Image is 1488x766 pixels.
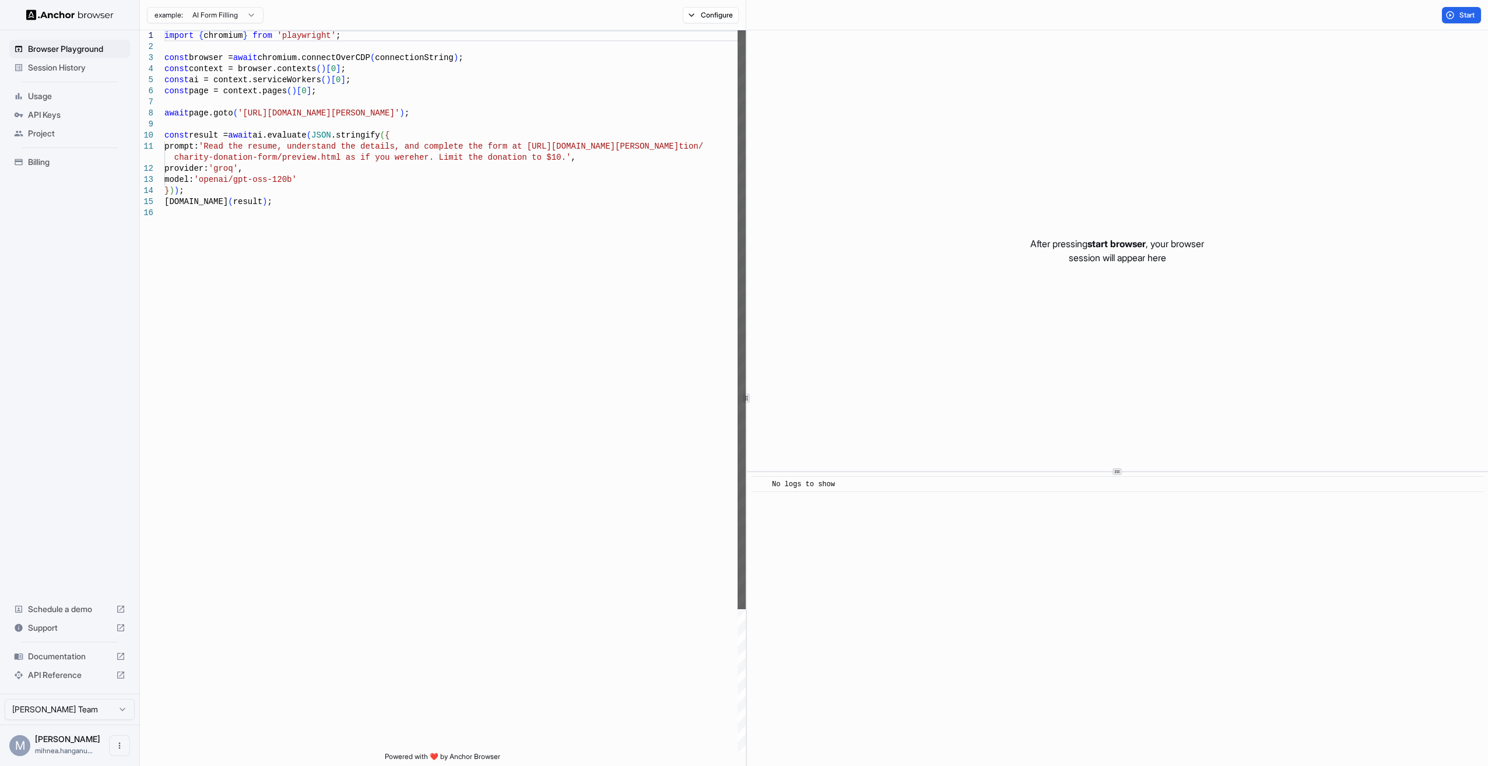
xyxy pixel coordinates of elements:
[336,75,341,85] span: 0
[307,86,311,96] span: ]
[9,735,30,756] div: M
[297,86,301,96] span: [
[140,119,153,130] div: 9
[9,58,130,77] div: Session History
[444,142,679,151] span: lete the form at [URL][DOMAIN_NAME][PERSON_NAME]
[189,75,321,85] span: ai = context.serviceWorkers
[140,64,153,75] div: 4
[164,64,189,73] span: const
[194,175,296,184] span: 'openai/gpt-oss-120b'
[140,174,153,185] div: 13
[370,53,375,62] span: (
[28,43,125,55] span: Browser Playground
[380,131,385,140] span: (
[9,600,130,619] div: Schedule a demo
[1087,238,1146,250] span: start browser
[140,86,153,97] div: 6
[414,153,571,162] span: her. Limit the donation to $10.'
[140,141,153,152] div: 11
[164,142,199,151] span: prompt:
[140,30,153,41] div: 1
[28,109,125,121] span: API Keys
[307,131,311,140] span: (
[277,31,336,40] span: 'playwright'
[1459,10,1476,20] span: Start
[189,131,228,140] span: result =
[189,108,233,118] span: page.goto
[209,164,238,173] span: 'groq'
[164,197,228,206] span: [DOMAIN_NAME]
[341,64,345,73] span: ;
[9,124,130,143] div: Project
[458,53,463,62] span: ;
[28,603,111,615] span: Schedule a demo
[238,108,399,118] span: '[URL][DOMAIN_NAME][PERSON_NAME]'
[336,31,341,40] span: ;
[164,75,189,85] span: const
[140,196,153,208] div: 15
[164,108,189,118] span: await
[326,75,331,85] span: )
[28,156,125,168] span: Billing
[179,186,184,195] span: ;
[189,64,316,73] span: context = browser.contexts
[35,734,100,744] span: Mihnea Hanganu
[252,31,272,40] span: from
[140,75,153,86] div: 5
[140,163,153,174] div: 12
[164,186,169,195] span: }
[375,53,453,62] span: connectionString
[28,622,111,634] span: Support
[140,185,153,196] div: 14
[326,64,331,73] span: [
[140,108,153,119] div: 8
[35,746,93,755] span: mihnea.hanganu@bridgebp.com
[140,97,153,108] div: 7
[683,7,739,23] button: Configure
[321,64,326,73] span: )
[321,75,326,85] span: (
[9,40,130,58] div: Browser Playground
[164,86,189,96] span: const
[258,53,370,62] span: chromium.connectOverCDP
[757,479,763,490] span: ​
[262,197,267,206] span: )
[164,175,194,184] span: model:
[9,106,130,124] div: API Keys
[331,75,336,85] span: [
[203,31,243,40] span: chromium
[140,52,153,64] div: 3
[189,53,233,62] span: browser =
[28,90,125,102] span: Usage
[174,186,179,195] span: )
[454,53,458,62] span: )
[336,64,341,73] span: ]
[233,108,238,118] span: (
[26,9,114,20] img: Anchor Logo
[233,53,258,62] span: await
[292,86,296,96] span: )
[385,752,500,766] span: Powered with ❤️ by Anchor Browser
[140,130,153,141] div: 10
[228,197,233,206] span: (
[28,651,111,662] span: Documentation
[9,666,130,684] div: API Reference
[571,153,575,162] span: ,
[316,64,321,73] span: (
[346,75,350,85] span: ;
[238,164,243,173] span: ,
[164,53,189,62] span: const
[399,108,404,118] span: )
[287,86,292,96] span: (
[9,647,130,666] div: Documentation
[1030,237,1204,265] p: After pressing , your browser session will appear here
[164,164,209,173] span: provider:
[174,153,415,162] span: charity-donation-form/preview.html as if you were
[9,87,130,106] div: Usage
[1442,7,1481,23] button: Start
[405,108,409,118] span: ;
[189,86,287,96] span: page = context.pages
[28,669,111,681] span: API Reference
[772,480,835,489] span: No logs to show
[155,10,183,20] span: example:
